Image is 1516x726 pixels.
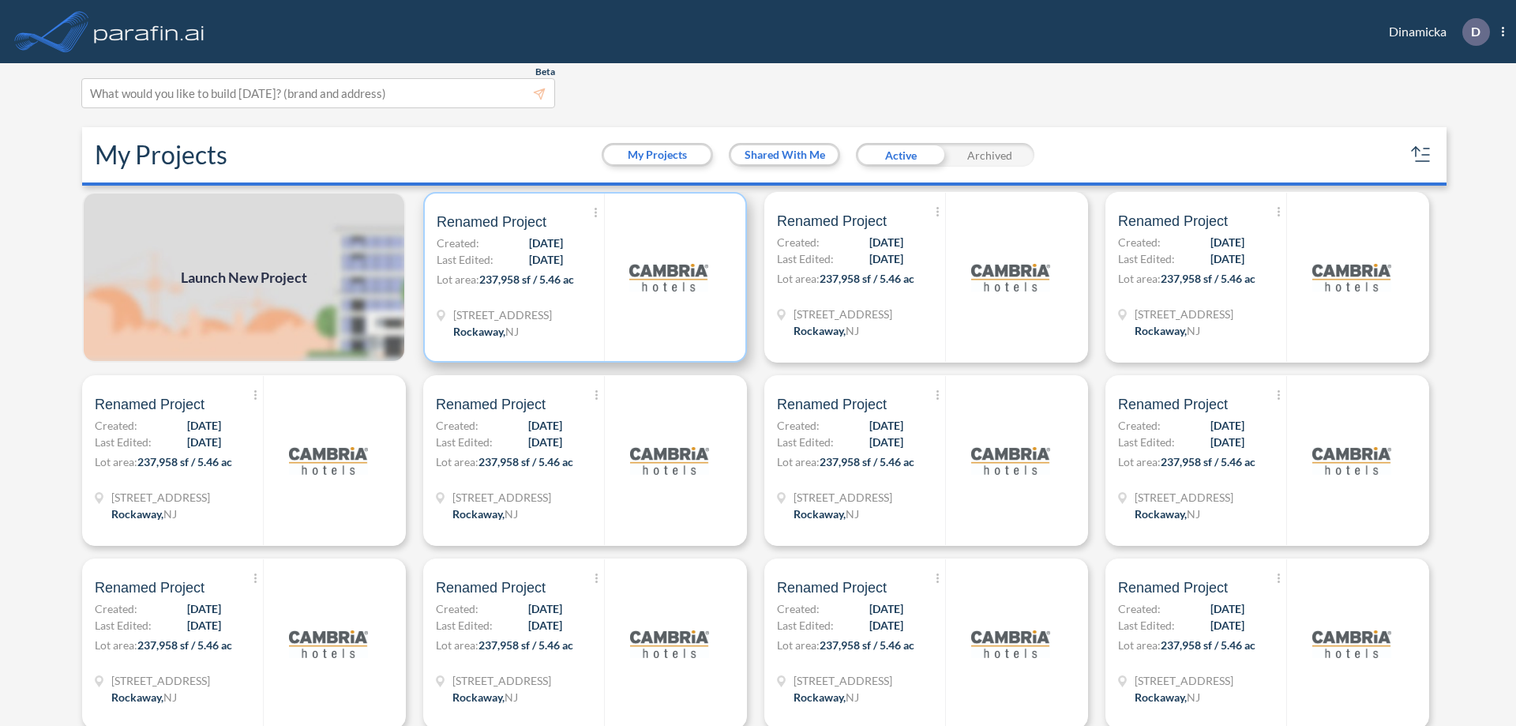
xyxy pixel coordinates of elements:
[846,324,859,337] span: NJ
[111,507,163,521] span: Rockaway ,
[777,617,834,634] span: Last Edited:
[1135,689,1200,705] div: Rockaway, NJ
[971,238,1050,317] img: logo
[777,455,820,468] span: Lot area:
[137,455,232,468] span: 237,958 sf / 5.46 ac
[95,455,137,468] span: Lot area:
[529,251,563,268] span: [DATE]
[856,143,945,167] div: Active
[1409,142,1434,167] button: sort
[630,604,709,683] img: logo
[95,140,227,170] h2: My Projects
[1118,600,1161,617] span: Created:
[1118,272,1161,285] span: Lot area:
[453,307,552,323] span: 321 Mt Hope Ave
[437,213,546,231] span: Renamed Project
[1118,617,1175,634] span: Last Edited:
[82,192,406,363] a: Launch New Project
[1210,234,1244,250] span: [DATE]
[1312,238,1391,317] img: logo
[1210,417,1244,434] span: [DATE]
[1161,638,1255,652] span: 237,958 sf / 5.46 ac
[95,578,205,597] span: Renamed Project
[479,273,574,286] span: 237,958 sf / 5.46 ac
[1312,604,1391,683] img: logo
[529,235,563,251] span: [DATE]
[1135,322,1200,339] div: Rockaway, NJ
[630,421,709,500] img: logo
[777,250,834,267] span: Last Edited:
[777,234,820,250] span: Created:
[111,489,210,506] span: 321 Mt Hope Ave
[1161,455,1255,468] span: 237,958 sf / 5.46 ac
[289,421,368,500] img: logo
[95,417,137,434] span: Created:
[436,434,493,450] span: Last Edited:
[436,417,478,434] span: Created:
[453,323,519,340] div: Rockaway, NJ
[1312,421,1391,500] img: logo
[820,455,914,468] span: 237,958 sf / 5.46 ac
[478,638,573,652] span: 237,958 sf / 5.46 ac
[794,489,892,506] span: 321 Mt Hope Ave
[794,324,846,337] span: Rockaway ,
[945,143,1034,167] div: Archived
[1118,417,1161,434] span: Created:
[1210,250,1244,267] span: [DATE]
[1187,507,1200,521] span: NJ
[1187,690,1200,704] span: NJ
[1210,600,1244,617] span: [DATE]
[95,638,137,652] span: Lot area:
[111,690,163,704] span: Rockaway ,
[820,638,914,652] span: 237,958 sf / 5.46 ac
[1135,690,1187,704] span: Rockaway ,
[971,604,1050,683] img: logo
[777,600,820,617] span: Created:
[777,434,834,450] span: Last Edited:
[95,600,137,617] span: Created:
[437,273,479,286] span: Lot area:
[794,306,892,322] span: 321 Mt Hope Ave
[436,617,493,634] span: Last Edited:
[436,578,546,597] span: Renamed Project
[535,66,555,78] span: Beta
[777,417,820,434] span: Created:
[187,434,221,450] span: [DATE]
[111,672,210,689] span: 321 Mt Hope Ave
[1135,506,1200,522] div: Rockaway, NJ
[1118,434,1175,450] span: Last Edited:
[777,395,887,414] span: Renamed Project
[629,238,708,317] img: logo
[111,689,177,705] div: Rockaway, NJ
[437,235,479,251] span: Created:
[820,272,914,285] span: 237,958 sf / 5.46 ac
[181,267,307,288] span: Launch New Project
[869,434,903,450] span: [DATE]
[111,506,177,522] div: Rockaway, NJ
[187,417,221,434] span: [DATE]
[777,272,820,285] span: Lot area:
[289,604,368,683] img: logo
[869,417,903,434] span: [DATE]
[436,638,478,652] span: Lot area:
[1135,324,1187,337] span: Rockaway ,
[1118,455,1161,468] span: Lot area:
[436,455,478,468] span: Lot area:
[1210,434,1244,450] span: [DATE]
[971,421,1050,500] img: logo
[528,600,562,617] span: [DATE]
[777,578,887,597] span: Renamed Project
[1135,489,1233,506] span: 321 Mt Hope Ave
[505,325,519,338] span: NJ
[453,325,505,338] span: Rockaway ,
[794,689,859,705] div: Rockaway, NJ
[452,489,551,506] span: 321 Mt Hope Ave
[1161,272,1255,285] span: 237,958 sf / 5.46 ac
[452,689,518,705] div: Rockaway, NJ
[1118,250,1175,267] span: Last Edited:
[163,690,177,704] span: NJ
[794,506,859,522] div: Rockaway, NJ
[95,617,152,634] span: Last Edited:
[1118,212,1228,231] span: Renamed Project
[794,672,892,689] span: 321 Mt Hope Ave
